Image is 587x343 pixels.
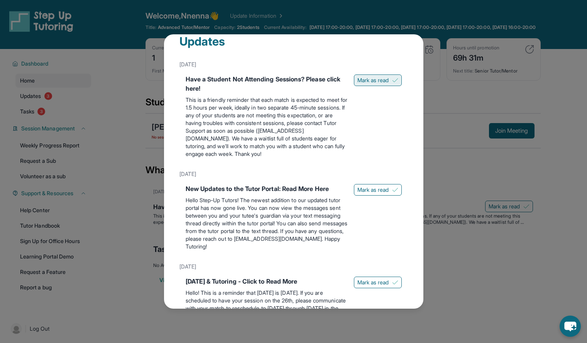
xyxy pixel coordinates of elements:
p: Hello! This is a reminder that [DATE] is [DATE]. If you are scheduled to have your session on the... [186,289,348,320]
div: [DATE] [179,260,408,274]
p: This is a friendly reminder that each match is expected to meet for 1.5 hours per week, ideally i... [186,96,348,158]
span: Mark as read [357,76,389,84]
div: [DATE] [179,57,408,71]
button: Mark as read [354,184,402,196]
span: Mark as read [357,186,389,194]
div: New Updates to the Tutor Portal: Read More Here [186,184,348,193]
div: [DATE] [179,167,408,181]
button: Mark as read [354,277,402,288]
button: chat-button [560,316,581,337]
img: Mark as read [392,77,398,83]
div: [DATE] & Tutoring - Click to Read More [186,277,348,286]
img: Mark as read [392,279,398,286]
div: Updates [179,34,408,57]
span: Mark as read [357,279,389,286]
img: Mark as read [392,187,398,193]
div: Have a Student Not Attending Sessions? Please click here! [186,74,348,93]
p: Hello Step-Up Tutors! The newest addition to our updated tutor portal has now gone live. You can ... [186,196,348,250]
button: Mark as read [354,74,402,86]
